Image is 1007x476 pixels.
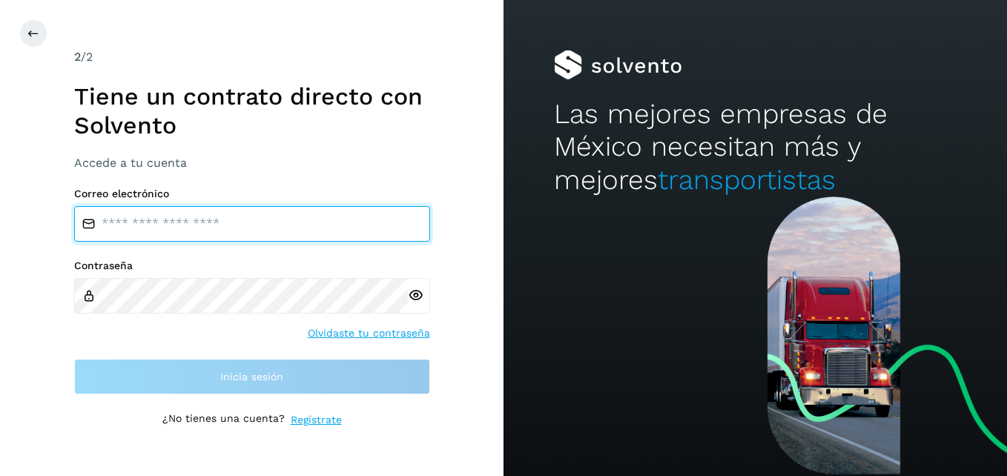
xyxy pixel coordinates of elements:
[162,412,285,428] p: ¿No tienes una cuenta?
[74,188,430,200] label: Correo electrónico
[74,359,430,394] button: Inicia sesión
[308,325,430,341] a: Olvidaste tu contraseña
[74,260,430,272] label: Contraseña
[74,50,81,64] span: 2
[291,412,342,428] a: Regístrate
[74,48,430,66] div: /2
[74,82,430,139] h1: Tiene un contrato directo con Solvento
[220,371,283,382] span: Inicia sesión
[74,156,430,170] h3: Accede a tu cuenta
[658,164,836,196] span: transportistas
[554,98,957,196] h2: Las mejores empresas de México necesitan más y mejores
